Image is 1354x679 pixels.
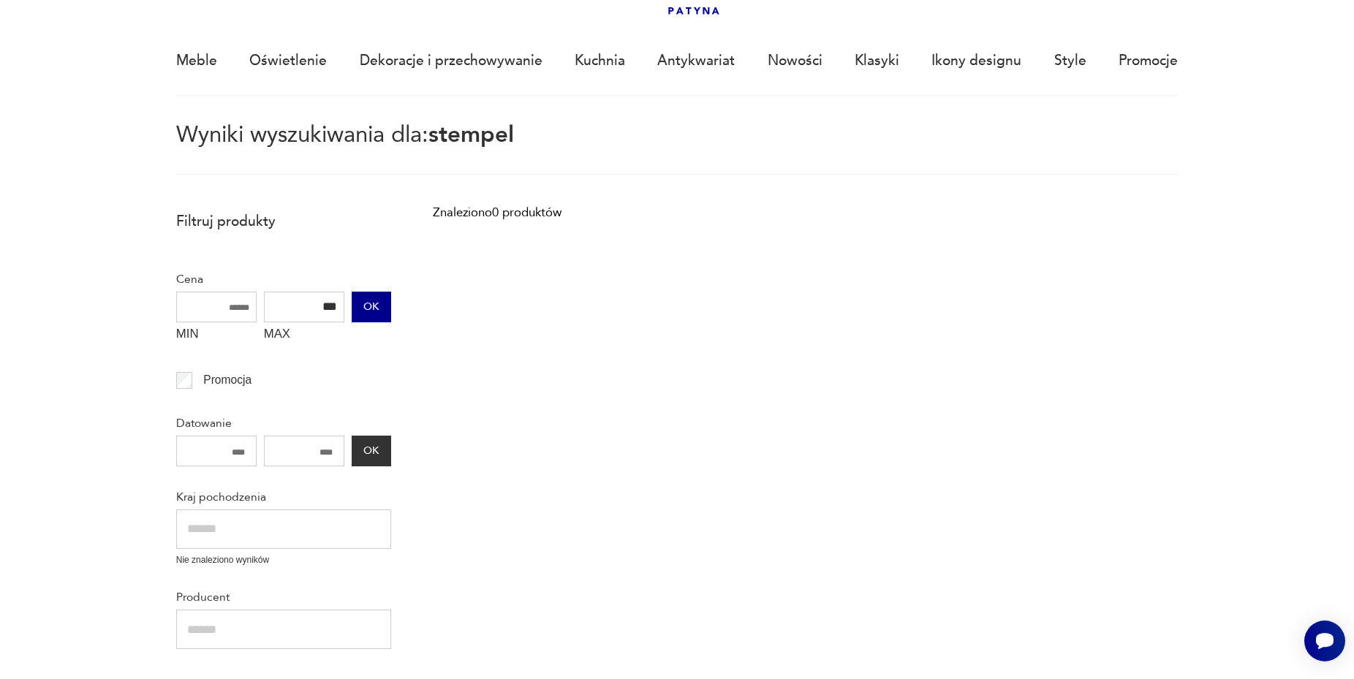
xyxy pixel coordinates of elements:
a: Dekoracje i przechowywanie [360,27,542,94]
iframe: Smartsupp widget button [1304,621,1345,661]
a: Meble [176,27,217,94]
label: MAX [264,322,344,350]
p: Kraj pochodzenia [176,488,391,507]
div: Znaleziono 0 produktów [433,203,561,222]
a: Antykwariat [657,27,735,94]
a: Nowości [768,27,822,94]
button: OK [352,292,391,322]
a: Kuchnia [575,27,625,94]
a: Promocje [1119,27,1178,94]
p: Wyniki wyszukiwania dla: [176,124,1179,175]
p: Cena [176,270,391,289]
p: Datowanie [176,414,391,433]
a: Klasyki [855,27,899,94]
p: Nie znaleziono wyników [176,553,391,567]
p: Producent [176,588,391,607]
a: Style [1054,27,1086,94]
p: Promocja [203,371,251,390]
span: stempel [428,119,514,150]
a: Ikony designu [931,27,1021,94]
button: OK [352,436,391,466]
label: MIN [176,322,257,350]
a: Oświetlenie [249,27,327,94]
p: Filtruj produkty [176,212,391,231]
